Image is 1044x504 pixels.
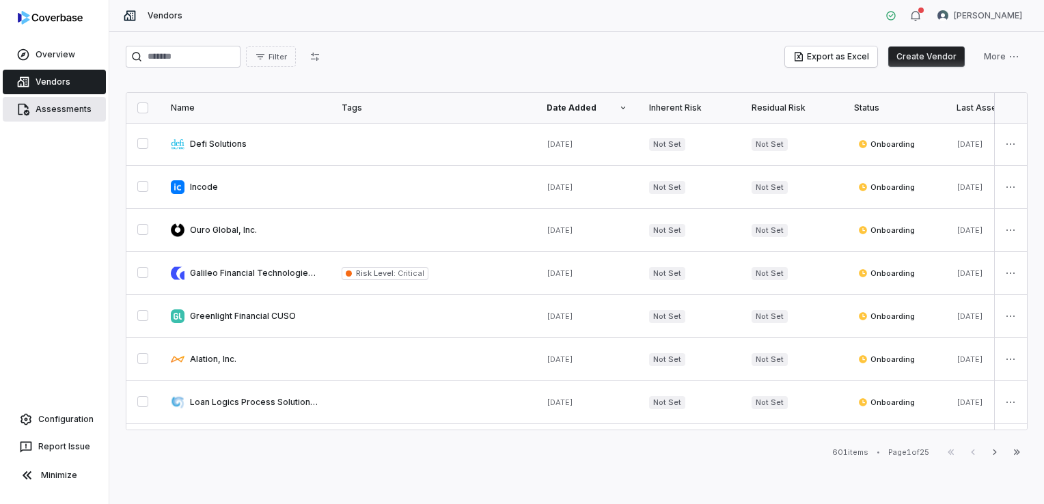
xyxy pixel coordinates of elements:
span: Critical [396,268,424,278]
span: Not Set [752,267,788,280]
div: Status [854,102,935,113]
button: Report Issue [5,434,103,459]
span: Not Set [649,224,685,237]
div: Inherent Risk [649,102,730,113]
span: Onboarding [858,311,915,322]
span: [DATE] [957,182,983,192]
a: Overview [3,42,106,67]
span: Not Set [752,138,788,151]
div: Name [171,102,320,113]
div: Residual Risk [752,102,832,113]
span: Onboarding [858,397,915,408]
span: Onboarding [858,139,915,150]
span: [PERSON_NAME] [954,10,1022,21]
span: [DATE] [957,225,983,235]
div: Date Added [547,102,627,113]
button: More [976,46,1028,67]
span: [DATE] [957,397,983,407]
span: Onboarding [858,268,915,279]
span: [DATE] [547,182,573,192]
a: Assessments [3,97,106,122]
span: [DATE] [547,268,573,278]
span: [DATE] [547,311,573,321]
span: Not Set [649,310,685,323]
span: Not Set [649,267,685,280]
div: Last Assessed [957,102,1037,113]
span: Not Set [752,353,788,366]
span: Not Set [649,138,685,151]
span: Vendors [148,10,182,21]
div: 601 items [832,447,868,458]
span: Not Set [752,224,788,237]
img: Akshar Thakkar avatar [937,10,948,21]
button: Create Vendor [888,46,965,67]
button: Minimize [5,462,103,489]
span: Onboarding [858,354,915,365]
span: [DATE] [957,354,983,364]
span: [DATE] [547,397,573,407]
div: Tags [342,102,525,113]
span: [DATE] [547,225,573,235]
span: [DATE] [957,139,983,149]
span: Filter [269,52,287,62]
span: Not Set [752,181,788,194]
span: [DATE] [957,268,983,278]
span: Onboarding [858,225,915,236]
span: [DATE] [547,354,573,364]
span: [DATE] [547,139,573,149]
button: Filter [246,46,296,67]
span: Not Set [649,181,685,194]
span: Not Set [752,396,788,409]
div: Page 1 of 25 [888,447,929,458]
span: [DATE] [957,311,983,321]
span: Risk Level : [356,268,396,278]
span: Not Set [649,353,685,366]
a: Vendors [3,70,106,94]
button: Akshar Thakkar avatar[PERSON_NAME] [929,5,1030,26]
div: • [877,447,880,457]
a: Configuration [5,407,103,432]
span: Not Set [752,310,788,323]
img: logo-D7KZi-bG.svg [18,11,83,25]
span: Not Set [649,396,685,409]
span: Onboarding [858,182,915,193]
button: Export as Excel [785,46,877,67]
